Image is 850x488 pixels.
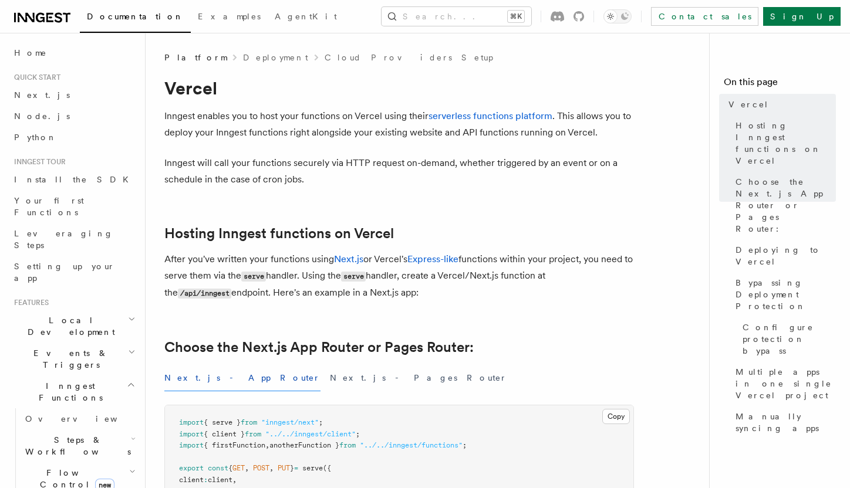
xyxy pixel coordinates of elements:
[278,464,290,472] span: PUT
[14,229,113,250] span: Leveraging Steps
[265,441,269,449] span: ,
[268,4,344,32] a: AgentKit
[463,441,467,449] span: ;
[208,476,232,484] span: client
[164,225,394,242] a: Hosting Inngest functions on Vercel
[243,52,308,63] a: Deployment
[9,84,138,106] a: Next.js
[731,272,836,317] a: Bypassing Deployment Protection
[724,94,836,115] a: Vercel
[9,310,138,343] button: Local Development
[9,106,138,127] a: Node.js
[731,406,836,439] a: Manually syncing apps
[21,429,138,462] button: Steps & Workflows
[261,418,319,426] span: "inngest/next"
[179,441,204,449] span: import
[179,430,204,438] span: import
[21,408,138,429] a: Overview
[241,418,257,426] span: from
[341,272,366,282] code: serve
[743,321,836,357] span: Configure protection bypass
[241,272,266,282] code: serve
[208,464,228,472] span: const
[164,339,474,355] a: Choose the Next.js App Router or Pages Router:
[334,253,363,265] a: Next.js
[330,365,507,391] button: Next.js - Pages Router
[302,464,323,472] span: serve
[736,244,836,267] span: Deploying to Vercel
[9,380,127,404] span: Inngest Functions
[9,190,138,223] a: Your first Functions
[603,9,632,23] button: Toggle dark mode
[245,464,249,472] span: ,
[9,42,138,63] a: Home
[602,409,630,424] button: Copy
[164,365,321,391] button: Next.js - App Router
[228,464,232,472] span: {
[9,169,138,190] a: Install the SDK
[21,434,131,457] span: Steps & Workflows
[275,12,337,21] span: AgentKit
[9,347,128,371] span: Events & Triggers
[407,253,458,265] a: Express-like
[325,52,493,63] a: Cloud Providers Setup
[179,464,204,472] span: export
[9,375,138,408] button: Inngest Functions
[736,277,836,312] span: Bypassing Deployment Protection
[232,476,237,484] span: ,
[253,464,269,472] span: POST
[323,464,331,472] span: ({
[87,12,184,21] span: Documentation
[164,155,634,188] p: Inngest will call your functions securely via HTTP request on-demand, whether triggered by an eve...
[290,464,294,472] span: }
[728,99,769,110] span: Vercel
[204,476,208,484] span: :
[9,127,138,148] a: Python
[356,430,360,438] span: ;
[204,430,245,438] span: { client }
[731,115,836,171] a: Hosting Inngest functions on Vercel
[14,90,70,100] span: Next.js
[429,110,552,121] a: serverless functions platform
[80,4,191,33] a: Documentation
[164,52,227,63] span: Platform
[14,111,70,121] span: Node.js
[164,77,634,99] h1: Vercel
[731,171,836,239] a: Choose the Next.js App Router or Pages Router:
[294,464,298,472] span: =
[508,11,524,22] kbd: ⌘K
[382,7,531,26] button: Search...⌘K
[204,418,241,426] span: { serve }
[25,414,146,423] span: Overview
[9,73,60,82] span: Quick start
[9,256,138,289] a: Setting up your app
[724,75,836,94] h4: On this page
[204,441,265,449] span: { firstFunction
[164,251,634,301] p: After you've written your functions using or Vercel's functions within your project, you need to ...
[763,7,841,26] a: Sign Up
[232,464,245,472] span: GET
[360,441,463,449] span: "../../inngest/functions"
[731,239,836,272] a: Deploying to Vercel
[736,176,836,235] span: Choose the Next.js App Router or Pages Router:
[198,12,261,21] span: Examples
[14,175,136,184] span: Install the SDK
[339,441,356,449] span: from
[269,441,339,449] span: anotherFunction }
[178,289,231,299] code: /api/inngest
[14,133,57,142] span: Python
[179,476,204,484] span: client
[191,4,268,32] a: Examples
[731,361,836,406] a: Multiple apps in one single Vercel project
[9,314,128,338] span: Local Development
[14,47,47,59] span: Home
[14,196,84,217] span: Your first Functions
[9,157,66,167] span: Inngest tour
[9,223,138,256] a: Leveraging Steps
[265,430,356,438] span: "../../inngest/client"
[179,418,204,426] span: import
[738,317,836,361] a: Configure protection bypass
[164,108,634,141] p: Inngest enables you to host your functions on Vercel using their . This allows you to deploy your...
[269,464,274,472] span: ,
[736,366,836,401] span: Multiple apps in one single Vercel project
